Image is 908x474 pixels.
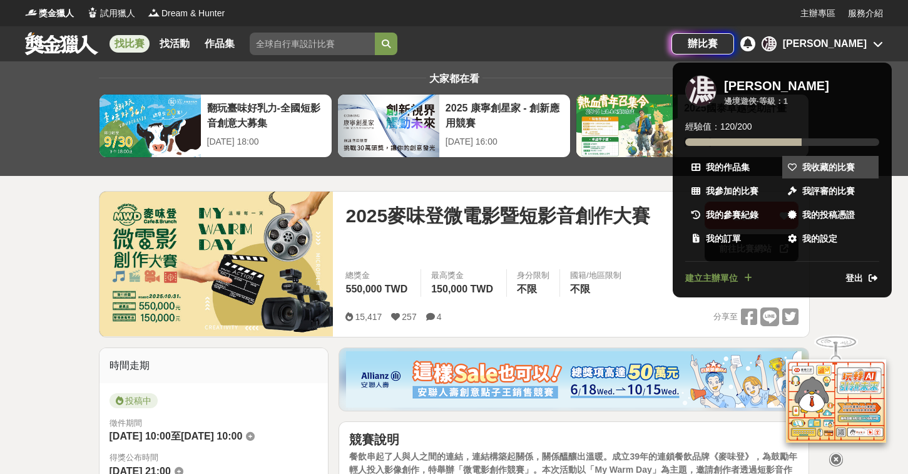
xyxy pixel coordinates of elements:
a: 我的設定 [782,227,879,250]
span: 我的設定 [802,232,837,245]
a: 我的訂單 [686,227,782,250]
span: 我的參賽紀錄 [706,209,758,222]
div: 等級： 1 [759,95,788,108]
a: 我評審的比賽 [782,180,879,202]
span: 經驗值： 120 / 200 [685,120,752,133]
span: 我的訂單 [706,232,741,245]
span: 我評審的比賽 [802,185,855,198]
span: 我的投稿憑證 [802,209,855,222]
span: · [757,95,759,108]
a: 我的作品集 [686,156,782,178]
a: 我的參賽紀錄 [686,204,782,226]
span: 我收藏的比賽 [802,161,855,174]
div: [PERSON_NAME] [724,78,829,93]
a: 辦比賽 [671,33,734,54]
img: d2146d9a-e6f6-4337-9592-8cefde37ba6b.png [786,359,886,442]
div: 邊境遊俠 [724,95,757,108]
div: 馮 [685,75,717,106]
a: 建立主辦單位 [685,272,754,285]
a: 我的投稿憑證 [782,204,879,226]
a: 登出 [845,272,879,285]
span: 我的作品集 [706,161,750,174]
a: 我參加的比賽 [686,180,782,202]
span: 登出 [845,272,863,285]
a: 我收藏的比賽 [782,156,879,178]
span: 我參加的比賽 [706,185,758,198]
span: 建立主辦單位 [685,272,738,285]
